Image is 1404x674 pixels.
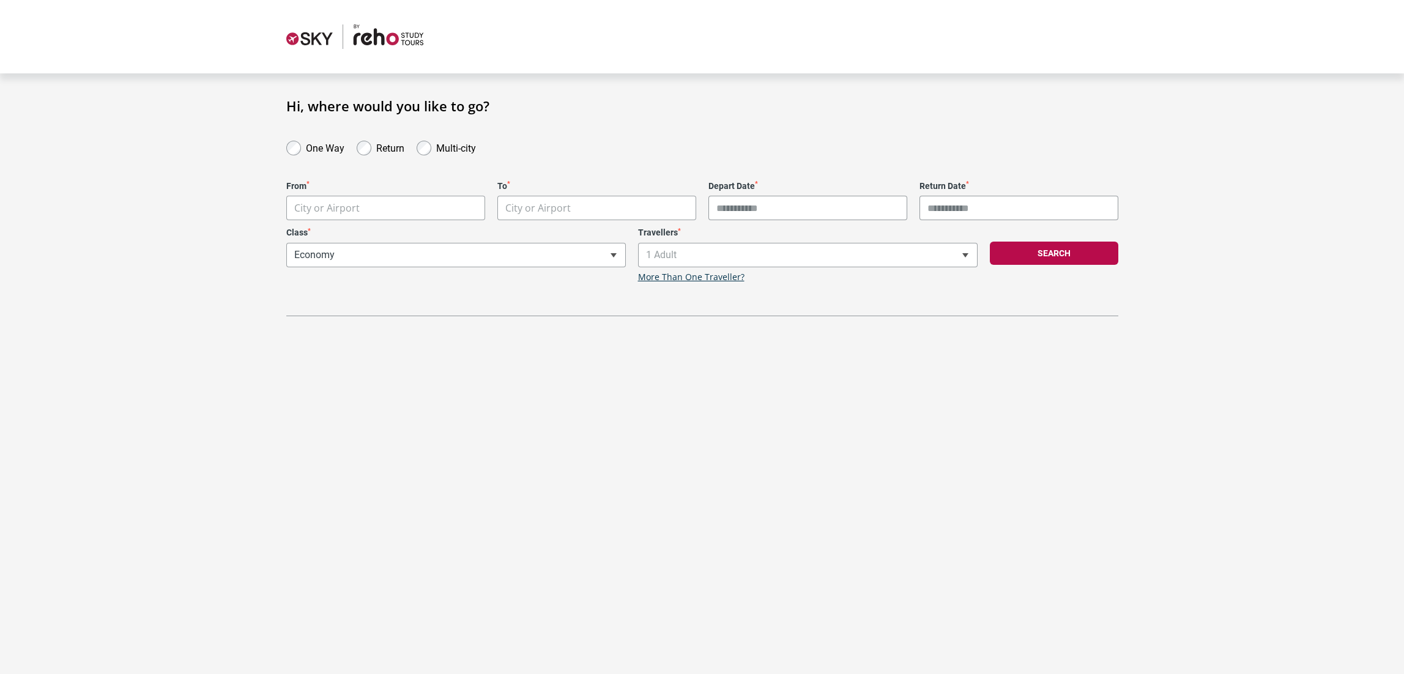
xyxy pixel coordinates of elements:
h1: Hi, where would you like to go? [286,98,1118,114]
label: Travellers [638,228,978,238]
label: One Way [306,139,344,154]
label: Return Date [919,181,1118,191]
span: City or Airport [497,196,696,220]
label: To [497,181,696,191]
label: Depart Date [708,181,907,191]
label: Class [286,228,626,238]
span: Economy [287,243,625,267]
span: City or Airport [505,201,571,215]
a: More Than One Traveller? [638,272,745,283]
label: Multi-city [436,139,476,154]
span: City or Airport [287,196,485,220]
span: City or Airport [498,196,696,220]
span: 1 Adult [639,243,977,267]
span: 1 Adult [638,243,978,267]
label: From [286,181,485,191]
span: City or Airport [294,201,360,215]
span: City or Airport [286,196,485,220]
button: Search [990,242,1118,265]
label: Return [376,139,404,154]
span: Economy [286,243,626,267]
